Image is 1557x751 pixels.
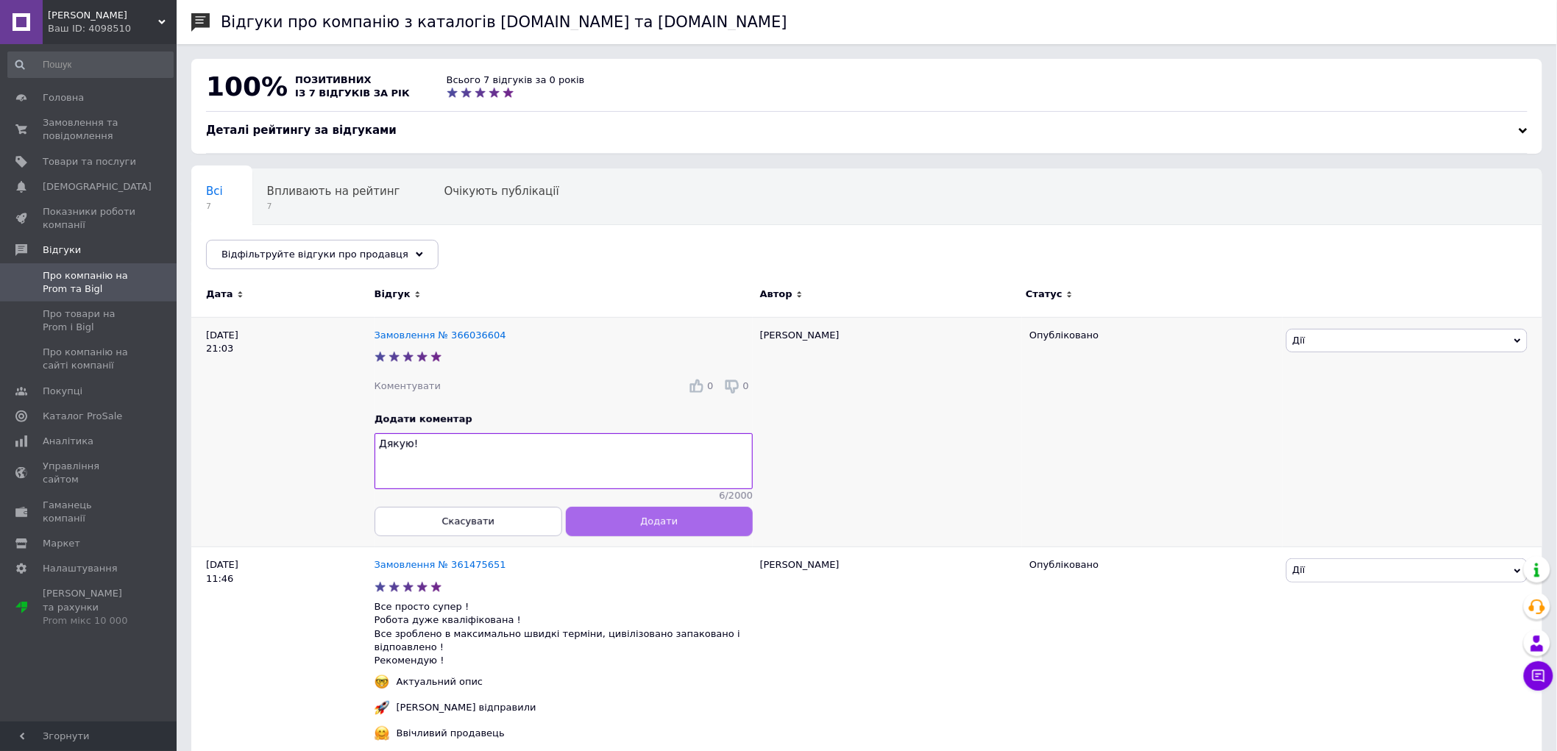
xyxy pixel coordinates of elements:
div: [PERSON_NAME] відправили [393,701,540,714]
span: Про компанію на Prom та Bigl [43,269,136,296]
span: Скасувати [441,516,494,527]
button: Скасувати [375,506,562,535]
span: 0 [707,380,713,391]
span: Дії [1293,335,1305,346]
div: Ваш ID: 4098510 [48,22,177,35]
span: Всі [206,185,223,198]
span: Про товари на Prom і Bigl [43,307,136,334]
span: Відфільтруйте відгуки про продавця [221,249,408,260]
span: Замовлення та повідомлення [43,116,136,143]
span: 0 [743,380,749,391]
div: Актуальний опис [393,675,487,688]
span: [PERSON_NAME] та рахунки [43,587,136,627]
a: Замовлення № 366036604 [375,330,506,341]
span: із 7 відгуків за рік [295,88,410,99]
div: Опубліковано [1029,558,1274,572]
span: Управління сайтом [43,460,136,486]
span: Товари та послуги [43,155,136,168]
span: Впливають на рейтинг [267,185,400,198]
img: :rocket: [375,700,389,715]
a: Замовлення № 361475651 [375,559,506,570]
span: Про компанію на сайті компанії [43,346,136,372]
span: 100% [206,71,288,102]
p: Все просто супер ! Робота дуже кваліфікована ! Все зроблено в максимально швидкі терміни, цивіліз... [375,600,753,667]
div: Коментувати [375,380,441,393]
span: Очікують публікації [444,185,559,198]
span: [DEMOGRAPHIC_DATA] [43,180,152,193]
span: Дії [1293,564,1305,575]
img: :hugging_face: [375,726,389,741]
button: Додати [565,506,753,535]
span: Коментувати [375,380,441,391]
span: позитивних [295,74,372,85]
span: Деталі рейтингу за відгуками [206,124,397,137]
span: Статус [1026,288,1063,301]
span: Показники роботи компанії [43,205,136,232]
span: ФОП Довгалюк О.А. [48,9,158,22]
div: Ввічливий продавець [393,727,508,740]
div: Всього 7 відгуків за 0 років [447,74,585,87]
input: Пошук [7,51,174,78]
span: Головна [43,91,84,104]
textarea: Дякую! [375,433,753,489]
div: Опубліковані без коментаря [191,225,385,281]
span: 7 [267,201,400,212]
span: Покупці [43,385,82,398]
span: Відгук [375,288,411,301]
div: Prom мікс 10 000 [43,614,136,627]
span: Додати [640,516,678,527]
span: Відгуки [43,243,81,257]
span: Налаштування [43,562,118,575]
h1: Відгуки про компанію з каталогів [DOMAIN_NAME] та [DOMAIN_NAME] [221,13,787,31]
img: :nerd_face: [375,675,389,689]
span: Додати коментар [375,413,472,424]
button: Чат з покупцем [1524,661,1553,691]
span: Гаманець компанії [43,499,136,525]
div: [PERSON_NAME] [753,317,1022,547]
span: Каталог ProSale [43,410,122,423]
div: [DATE] 21:03 [191,317,375,547]
span: Автор [760,288,792,301]
span: Аналітика [43,435,93,448]
span: 6 / 2000 [719,489,753,502]
span: Опубліковані без комен... [206,241,355,254]
div: Опубліковано [1029,329,1274,342]
span: Дата [206,288,233,301]
div: Деталі рейтингу за відгуками [206,123,1528,138]
span: Маркет [43,537,80,550]
span: 7 [206,201,223,212]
